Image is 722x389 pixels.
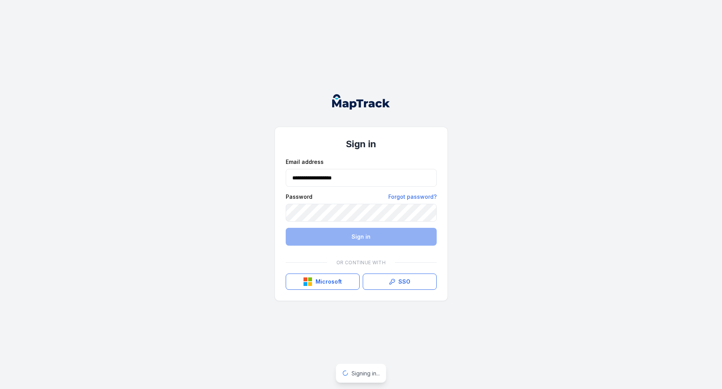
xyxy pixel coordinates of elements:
a: SSO [363,274,437,290]
div: Or continue with [286,255,437,270]
span: Signing in... [352,370,380,377]
button: Microsoft [286,274,360,290]
label: Password [286,193,312,201]
nav: Global [320,94,403,110]
h1: Sign in [286,138,437,150]
a: Forgot password? [388,193,437,201]
label: Email address [286,158,324,166]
